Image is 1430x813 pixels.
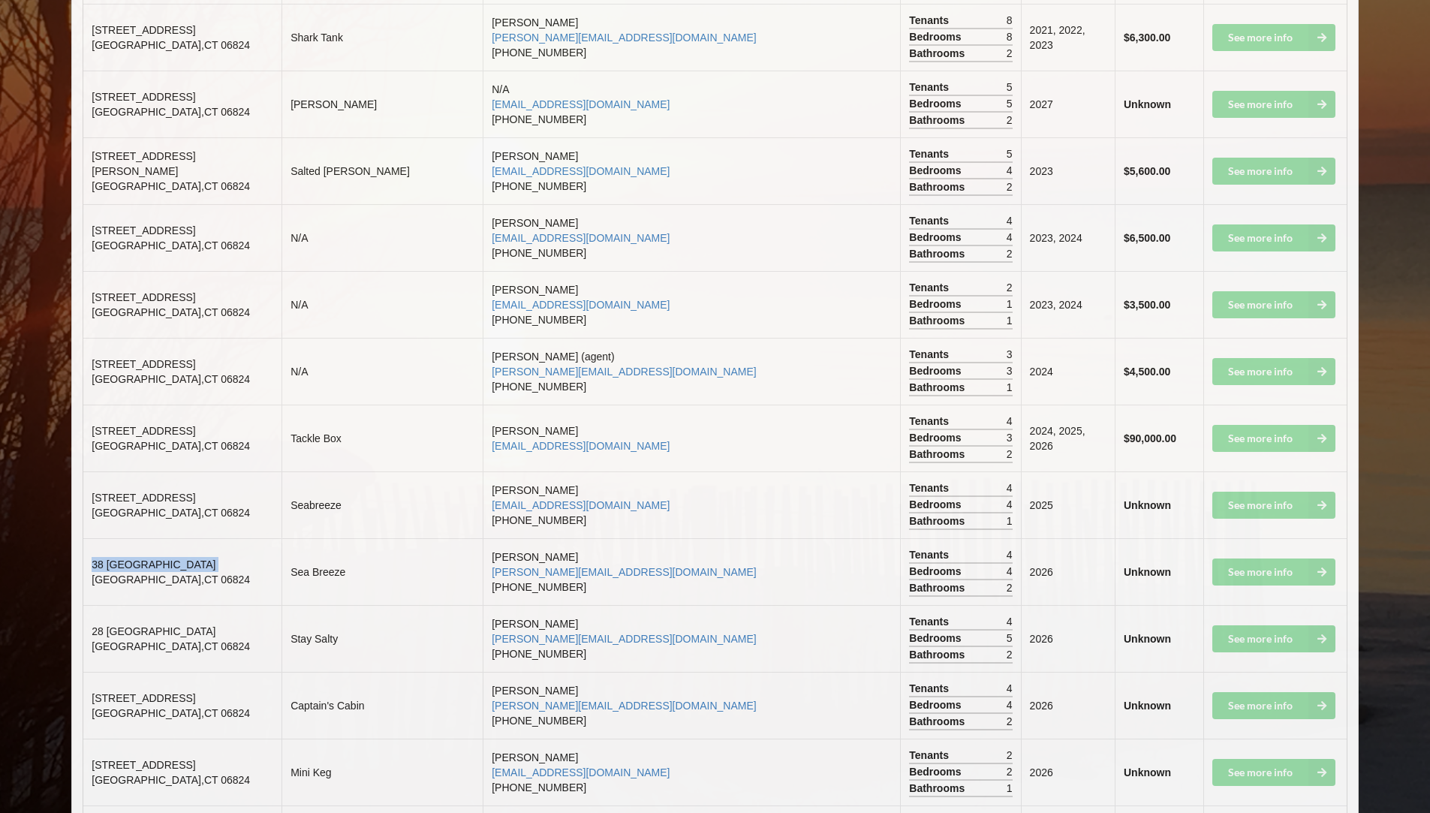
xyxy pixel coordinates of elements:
[909,179,968,194] span: Bathrooms
[909,246,968,261] span: Bathrooms
[1007,80,1013,95] span: 5
[909,46,968,61] span: Bathrooms
[1007,246,1013,261] span: 2
[492,700,756,712] a: [PERSON_NAME][EMAIL_ADDRESS][DOMAIN_NAME]
[1007,748,1013,763] span: 2
[1021,538,1115,605] td: 2026
[1124,766,1171,778] b: Unknown
[92,425,195,437] span: [STREET_ADDRESS]
[1007,280,1013,295] span: 2
[492,499,670,511] a: [EMAIL_ADDRESS][DOMAIN_NAME]
[1124,32,1170,44] b: $6,300.00
[492,440,670,452] a: [EMAIL_ADDRESS][DOMAIN_NAME]
[92,39,250,51] span: [GEOGRAPHIC_DATA] , CT 06824
[1124,366,1170,378] b: $4,500.00
[1007,564,1013,579] span: 4
[1021,672,1115,739] td: 2026
[1007,580,1013,595] span: 2
[909,748,953,763] span: Tenants
[1007,764,1013,779] span: 2
[92,640,250,652] span: [GEOGRAPHIC_DATA] , CT 06824
[483,137,900,204] td: [PERSON_NAME] [PHONE_NUMBER]
[92,625,215,637] span: 28 [GEOGRAPHIC_DATA]
[1007,781,1013,796] span: 1
[281,71,483,137] td: [PERSON_NAME]
[909,230,965,245] span: Bedrooms
[1007,363,1013,378] span: 3
[92,91,195,103] span: [STREET_ADDRESS]
[92,692,195,704] span: [STREET_ADDRESS]
[909,614,953,629] span: Tenants
[281,204,483,271] td: N/A
[1007,347,1013,362] span: 3
[92,759,195,771] span: [STREET_ADDRESS]
[1007,697,1013,712] span: 4
[1124,165,1170,177] b: $5,600.00
[483,471,900,538] td: [PERSON_NAME] [PHONE_NUMBER]
[1007,230,1013,245] span: 4
[909,113,968,128] span: Bathrooms
[1007,313,1013,328] span: 1
[281,137,483,204] td: Salted [PERSON_NAME]
[909,631,965,646] span: Bedrooms
[1007,614,1013,629] span: 4
[1007,146,1013,161] span: 5
[1124,299,1170,311] b: $3,500.00
[281,538,483,605] td: Sea Breeze
[909,430,965,445] span: Bedrooms
[92,239,250,251] span: [GEOGRAPHIC_DATA] , CT 06824
[92,24,195,36] span: [STREET_ADDRESS]
[1007,681,1013,696] span: 4
[1007,647,1013,662] span: 2
[909,681,953,696] span: Tenants
[909,146,953,161] span: Tenants
[483,739,900,805] td: [PERSON_NAME] [PHONE_NUMBER]
[1124,499,1171,511] b: Unknown
[492,566,756,578] a: [PERSON_NAME][EMAIL_ADDRESS][DOMAIN_NAME]
[1007,113,1013,128] span: 2
[1007,29,1013,44] span: 8
[92,574,250,586] span: [GEOGRAPHIC_DATA] , CT 06824
[1124,700,1171,712] b: Unknown
[909,313,968,328] span: Bathrooms
[1007,380,1013,395] span: 1
[1124,432,1176,444] b: $90,000.00
[281,405,483,471] td: Tackle Box
[909,163,965,178] span: Bedrooms
[1021,271,1115,338] td: 2023, 2024
[1007,547,1013,562] span: 4
[492,299,670,311] a: [EMAIL_ADDRESS][DOMAIN_NAME]
[1007,13,1013,28] span: 8
[909,380,968,395] span: Bathrooms
[1007,714,1013,729] span: 2
[492,165,670,177] a: [EMAIL_ADDRESS][DOMAIN_NAME]
[909,480,953,495] span: Tenants
[492,366,756,378] a: [PERSON_NAME][EMAIL_ADDRESS][DOMAIN_NAME]
[1124,98,1171,110] b: Unknown
[92,373,250,385] span: [GEOGRAPHIC_DATA] , CT 06824
[1007,414,1013,429] span: 4
[1124,566,1171,578] b: Unknown
[909,280,953,295] span: Tenants
[281,4,483,71] td: Shark Tank
[483,672,900,739] td: [PERSON_NAME] [PHONE_NUMBER]
[1007,46,1013,61] span: 2
[92,150,195,177] span: [STREET_ADDRESS][PERSON_NAME]
[92,224,195,236] span: [STREET_ADDRESS]
[1007,513,1013,528] span: 1
[281,338,483,405] td: N/A
[1021,405,1115,471] td: 2024, 2025, 2026
[1007,447,1013,462] span: 2
[909,414,953,429] span: Tenants
[909,447,968,462] span: Bathrooms
[92,507,250,519] span: [GEOGRAPHIC_DATA] , CT 06824
[92,707,250,719] span: [GEOGRAPHIC_DATA] , CT 06824
[1021,338,1115,405] td: 2024
[1124,232,1170,244] b: $6,500.00
[483,4,900,71] td: [PERSON_NAME] [PHONE_NUMBER]
[1007,213,1013,228] span: 4
[909,714,968,729] span: Bathrooms
[909,80,953,95] span: Tenants
[909,363,965,378] span: Bedrooms
[1007,631,1013,646] span: 5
